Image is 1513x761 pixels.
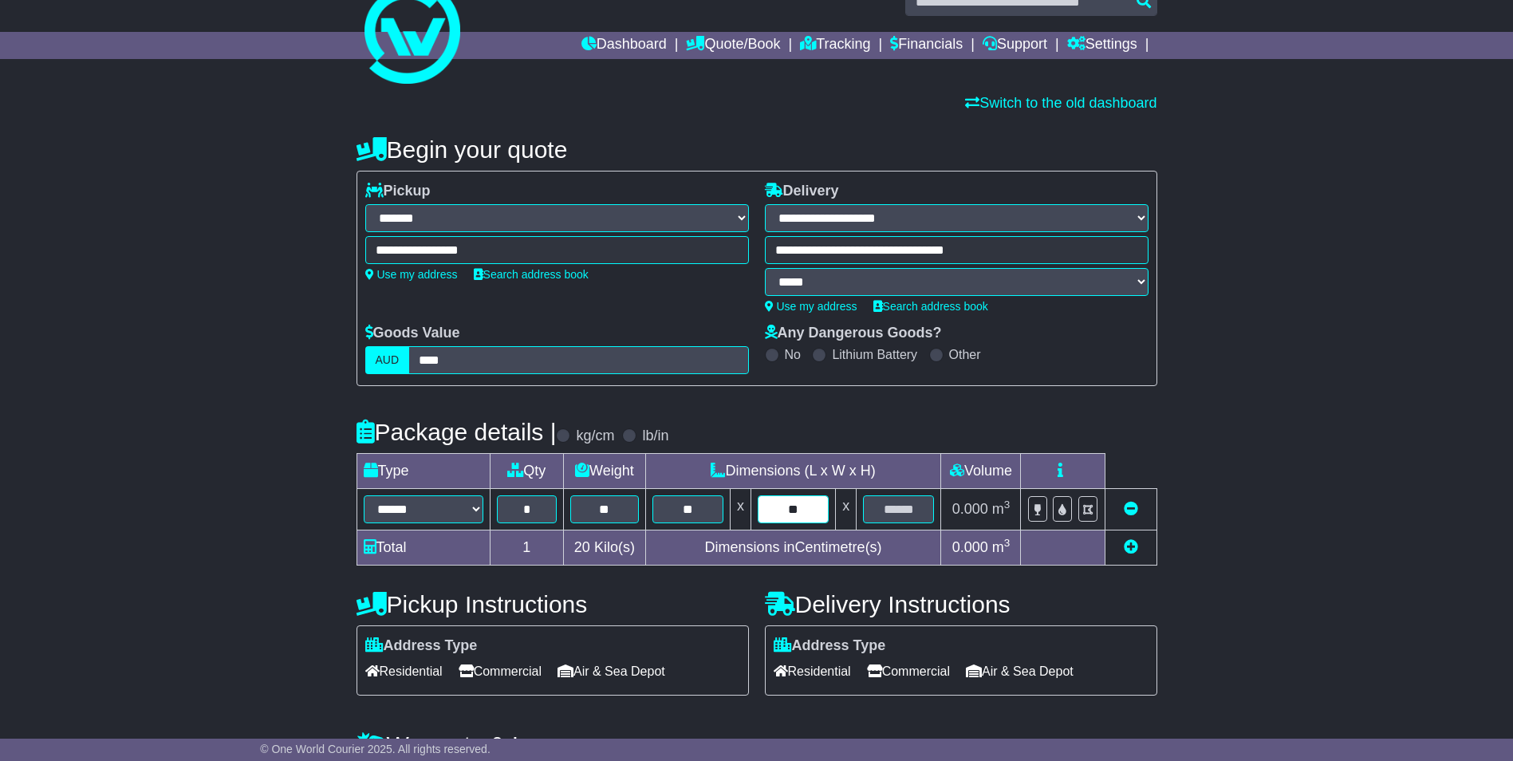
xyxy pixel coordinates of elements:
span: 0.000 [952,501,988,517]
td: Volume [941,454,1021,489]
a: Add new item [1124,539,1138,555]
label: Delivery [765,183,839,200]
span: Residential [365,659,443,684]
td: Qty [490,454,564,489]
a: Dashboard [581,32,667,59]
label: Lithium Battery [832,347,917,362]
td: Dimensions in Centimetre(s) [645,530,941,566]
a: Settings [1067,32,1137,59]
label: Address Type [774,637,886,655]
span: m [992,539,1011,555]
a: Switch to the old dashboard [965,95,1156,111]
td: Weight [564,454,646,489]
span: 0.000 [952,539,988,555]
label: Address Type [365,637,478,655]
span: Commercial [459,659,542,684]
span: m [992,501,1011,517]
sup: 3 [1004,499,1011,511]
a: Search address book [873,300,988,313]
td: 1 [490,530,564,566]
td: Dimensions (L x W x H) [645,454,941,489]
h4: Delivery Instructions [765,591,1157,617]
label: kg/cm [576,428,614,445]
td: x [836,489,857,530]
span: Air & Sea Depot [966,659,1074,684]
h4: Begin your quote [357,136,1157,163]
sup: 3 [1004,537,1011,549]
h4: Warranty & Insurance [357,731,1157,758]
a: Use my address [365,268,458,281]
span: Air & Sea Depot [558,659,665,684]
label: Pickup [365,183,431,200]
td: Kilo(s) [564,530,646,566]
label: Any Dangerous Goods? [765,325,942,342]
td: Total [357,530,490,566]
label: Goods Value [365,325,460,342]
a: Use my address [765,300,857,313]
label: lb/in [642,428,668,445]
span: © One World Courier 2025. All rights reserved. [260,743,491,755]
h4: Pickup Instructions [357,591,749,617]
span: Commercial [867,659,950,684]
a: Remove this item [1124,501,1138,517]
a: Tracking [800,32,870,59]
label: AUD [365,346,410,374]
h4: Package details | [357,419,557,445]
label: No [785,347,801,362]
td: Type [357,454,490,489]
span: 20 [574,539,590,555]
span: Residential [774,659,851,684]
td: x [730,489,751,530]
a: Search address book [474,268,589,281]
a: Support [983,32,1047,59]
a: Financials [890,32,963,59]
a: Quote/Book [686,32,780,59]
label: Other [949,347,981,362]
